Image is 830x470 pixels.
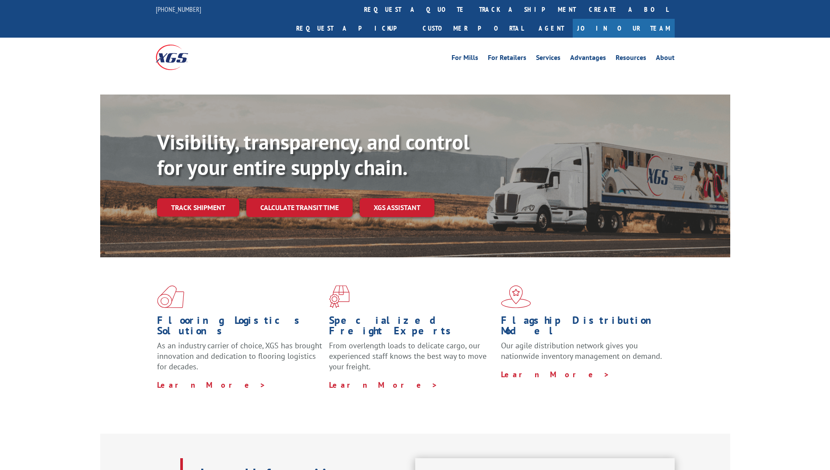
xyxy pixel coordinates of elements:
a: Resources [616,54,646,64]
a: Learn More > [329,380,438,390]
a: Track shipment [157,198,239,217]
p: From overlength loads to delicate cargo, our experienced staff knows the best way to move your fr... [329,340,494,379]
h1: Flagship Distribution Model [501,315,666,340]
h1: Flooring Logistics Solutions [157,315,322,340]
img: xgs-icon-focused-on-flooring-red [329,285,350,308]
a: For Retailers [488,54,526,64]
a: Request a pickup [290,19,416,38]
a: Customer Portal [416,19,530,38]
a: Calculate transit time [246,198,353,217]
a: Join Our Team [573,19,675,38]
a: For Mills [452,54,478,64]
a: Advantages [570,54,606,64]
img: xgs-icon-total-supply-chain-intelligence-red [157,285,184,308]
h1: Specialized Freight Experts [329,315,494,340]
span: As an industry carrier of choice, XGS has brought innovation and dedication to flooring logistics... [157,340,322,372]
b: Visibility, transparency, and control for your entire supply chain. [157,128,469,181]
a: Services [536,54,560,64]
a: XGS ASSISTANT [360,198,434,217]
span: Our agile distribution network gives you nationwide inventory management on demand. [501,340,662,361]
a: Agent [530,19,573,38]
a: Learn More > [157,380,266,390]
img: xgs-icon-flagship-distribution-model-red [501,285,531,308]
a: About [656,54,675,64]
a: [PHONE_NUMBER] [156,5,201,14]
a: Learn More > [501,369,610,379]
